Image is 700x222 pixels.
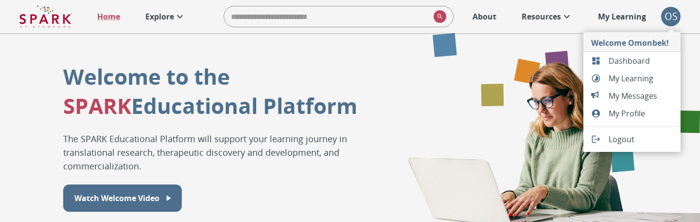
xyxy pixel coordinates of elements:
span: Logout [609,133,673,145]
span: My Learning [609,73,673,84]
span: Dashboard [609,55,673,67]
li: Welcome Omonbek! [583,32,681,52]
span: My Messages [609,90,673,102]
span: My Profile [609,108,673,119]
